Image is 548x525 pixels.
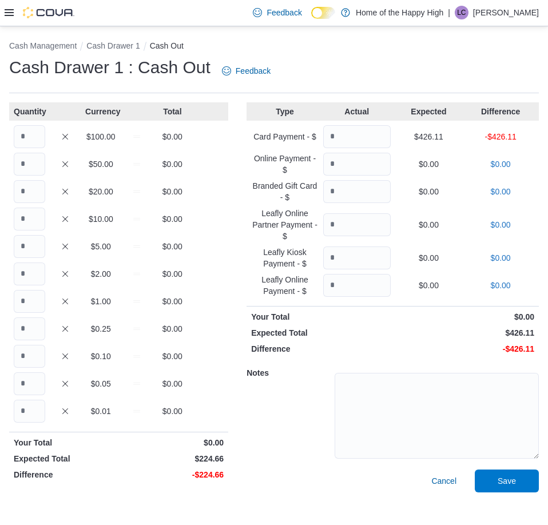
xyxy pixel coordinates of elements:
p: $0.00 [395,280,463,291]
p: $0.00 [467,280,534,291]
p: Your Total [14,437,117,448]
div: Lucas Crilley [455,6,468,19]
p: Total [157,106,188,117]
p: $0.00 [157,378,188,389]
span: Save [498,475,516,487]
p: | [448,6,450,19]
p: Currency [85,106,117,117]
input: Quantity [323,274,391,297]
p: -$426.11 [467,131,534,142]
p: $0.00 [395,158,463,170]
input: Quantity [14,262,45,285]
p: $0.00 [395,252,463,264]
p: Quantity [14,106,45,117]
p: -$224.66 [121,469,224,480]
a: Feedback [248,1,306,24]
input: Quantity [14,290,45,313]
p: Type [251,106,319,117]
p: -$426.11 [395,343,534,355]
p: $0.00 [467,252,534,264]
p: Branded Gift Card - $ [251,180,319,203]
nav: An example of EuiBreadcrumbs [9,40,539,54]
p: $1.00 [85,296,117,307]
input: Quantity [323,246,391,269]
p: Expected [395,106,463,117]
p: $2.00 [85,268,117,280]
p: $0.00 [395,311,534,323]
p: $224.66 [121,453,224,464]
p: $0.00 [157,296,188,307]
span: LC [457,6,466,19]
span: Feedback [267,7,301,18]
p: Leafly Online Payment - $ [251,274,319,297]
p: Expected Total [251,327,390,339]
input: Quantity [14,345,45,368]
p: $0.00 [157,405,188,417]
p: $0.00 [157,351,188,362]
p: Difference [14,469,117,480]
p: Expected Total [14,453,117,464]
p: $0.00 [157,158,188,170]
p: $426.11 [395,131,463,142]
p: Home of the Happy High [356,6,443,19]
p: $0.00 [157,186,188,197]
input: Quantity [14,400,45,423]
p: $0.00 [157,131,188,142]
input: Quantity [323,125,391,148]
input: Quantity [323,180,391,203]
input: Quantity [14,208,45,230]
p: Difference [251,343,390,355]
input: Quantity [14,125,45,148]
p: $426.11 [395,327,534,339]
p: $0.00 [157,241,188,252]
input: Quantity [14,235,45,258]
span: Cancel [431,475,456,487]
p: Card Payment - $ [251,131,319,142]
img: Cova [23,7,74,18]
button: Cash Out [150,41,184,50]
p: $0.00 [157,268,188,280]
p: Leafly Kiosk Payment - $ [251,246,319,269]
p: $0.00 [467,186,534,197]
p: $0.00 [121,437,224,448]
p: $100.00 [85,131,117,142]
input: Quantity [323,153,391,176]
p: Difference [467,106,534,117]
span: Feedback [236,65,271,77]
button: Cancel [427,470,461,492]
input: Quantity [14,372,45,395]
p: Actual [323,106,391,117]
button: Cash Management [9,41,77,50]
h5: Notes [247,361,332,384]
button: Save [475,470,539,492]
p: $0.10 [85,351,117,362]
input: Quantity [14,153,45,176]
p: $0.00 [395,219,463,230]
p: Online Payment - $ [251,153,319,176]
p: $0.00 [467,219,534,230]
p: $0.00 [467,158,534,170]
a: Feedback [217,59,275,82]
p: $5.00 [85,241,117,252]
p: $50.00 [85,158,117,170]
p: $20.00 [85,186,117,197]
p: $0.00 [157,323,188,335]
h1: Cash Drawer 1 : Cash Out [9,56,211,79]
p: $10.00 [85,213,117,225]
p: Leafly Online Partner Payment - $ [251,208,319,242]
p: $0.01 [85,405,117,417]
p: $0.25 [85,323,117,335]
input: Quantity [323,213,391,236]
input: Quantity [14,317,45,340]
p: Your Total [251,311,390,323]
p: $0.05 [85,378,117,389]
input: Dark Mode [311,7,335,19]
p: [PERSON_NAME] [473,6,539,19]
button: Cash Drawer 1 [86,41,140,50]
p: $0.00 [395,186,463,197]
input: Quantity [14,180,45,203]
p: $0.00 [157,213,188,225]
